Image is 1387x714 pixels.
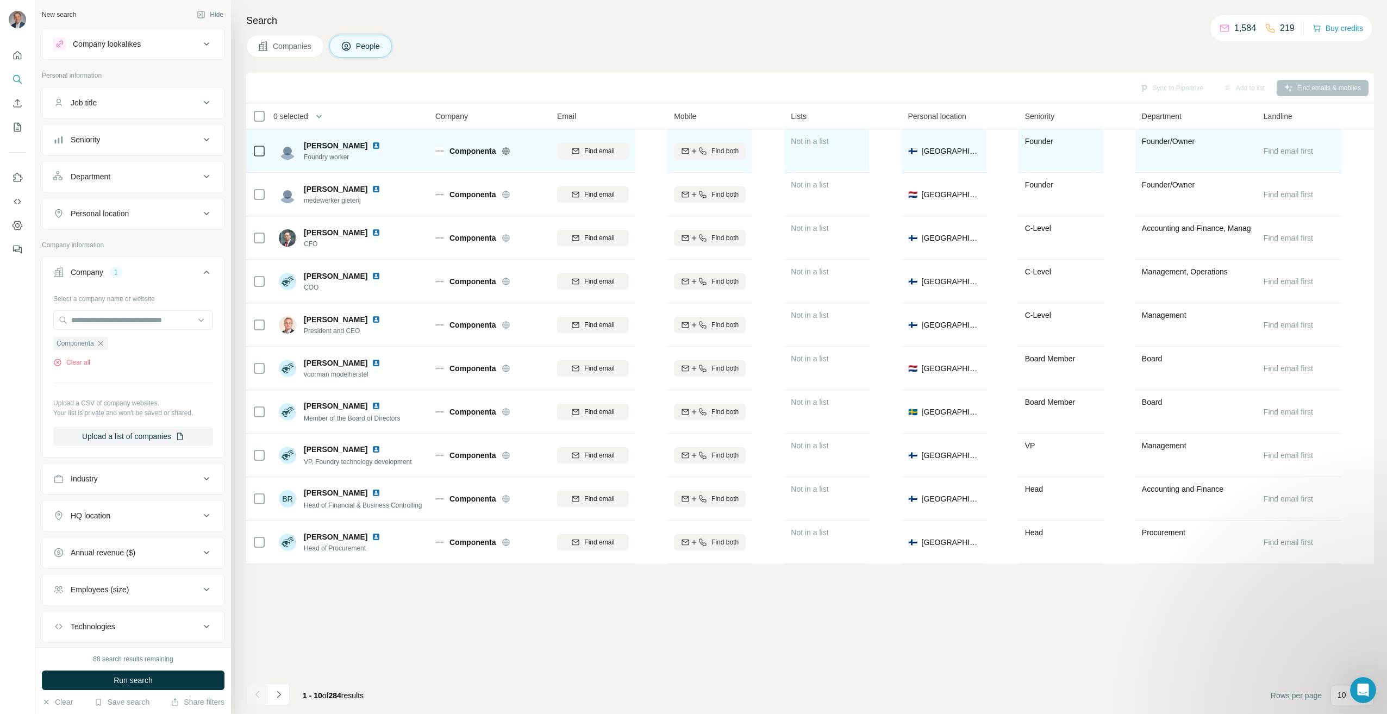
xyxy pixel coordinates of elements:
[9,117,26,137] button: My lists
[372,141,380,150] img: LinkedIn logo
[435,234,444,242] img: Logo of Componenta
[1142,111,1182,122] span: Department
[9,46,26,65] button: Quick start
[303,691,364,700] span: results
[322,691,329,700] span: of
[449,450,496,461] span: Componenta
[71,97,97,108] div: Job title
[1264,538,1313,547] span: Find email first
[304,369,385,379] span: voorman modelherstel
[435,494,444,503] img: Logo of Componenta
[584,146,614,156] span: Find email
[71,621,115,632] div: Technologies
[449,189,496,200] span: Componenta
[189,7,231,23] button: Hide
[449,363,496,374] span: Componenta
[584,537,614,547] span: Find email
[1025,485,1043,493] span: Head
[1142,398,1162,406] span: Board
[71,510,110,521] div: HQ location
[1025,398,1076,406] span: Board Member
[557,273,629,290] button: Find email
[557,317,629,333] button: Find email
[372,445,380,454] img: LinkedIn logo
[1025,180,1053,189] span: Founder
[71,134,100,145] div: Seniority
[674,491,746,507] button: Find both
[922,537,980,548] span: [GEOGRAPHIC_DATA]
[42,503,224,529] button: HQ location
[711,277,739,286] span: Find both
[73,39,141,49] div: Company lookalikes
[1338,690,1346,700] p: 10
[1264,494,1313,503] span: Find email first
[557,230,629,246] button: Find email
[279,403,296,421] img: Avatar
[71,584,129,595] div: Employees (size)
[42,10,76,20] div: New search
[674,404,746,420] button: Find both
[1142,311,1186,320] span: Management
[1025,267,1051,276] span: C-Level
[711,450,739,460] span: Find both
[94,697,149,707] button: Save search
[9,11,26,28] img: Avatar
[71,547,135,558] div: Annual revenue ($)
[304,415,400,422] span: Member of the Board of Directors
[908,111,966,122] span: Personal location
[1264,408,1313,416] span: Find email first
[557,143,629,159] button: Find email
[304,531,367,542] span: [PERSON_NAME]
[304,152,385,162] span: Foundry worker
[584,407,614,417] span: Find email
[435,190,444,199] img: Logo of Componenta
[711,537,739,547] span: Find both
[356,41,381,52] span: People
[791,354,828,363] span: Not in a list
[922,233,980,243] span: [GEOGRAPHIC_DATA]
[372,359,380,367] img: LinkedIn logo
[279,142,296,160] img: Avatar
[304,543,385,553] span: Head of Procurement
[42,613,224,640] button: Technologies
[435,408,444,416] img: Logo of Componenta
[304,271,367,281] span: [PERSON_NAME]
[279,273,296,290] img: Avatar
[1271,690,1322,701] span: Rows per page
[1264,451,1313,460] span: Find email first
[557,534,629,550] button: Find email
[42,164,224,190] button: Department
[57,339,94,348] span: Componenta
[9,168,26,187] button: Use Surfe on LinkedIn
[53,427,213,446] button: Upload a list of companies
[922,320,980,330] span: [GEOGRAPHIC_DATA]
[908,450,917,461] span: 🇫🇮
[584,494,614,504] span: Find email
[435,538,444,547] img: Logo of Componenta
[584,320,614,330] span: Find email
[9,240,26,259] button: Feedback
[304,502,422,509] span: Head of Financial & Business Controlling
[53,290,213,304] div: Select a company name or website
[435,111,468,122] span: Company
[557,491,629,507] button: Find email
[372,488,380,497] img: LinkedIn logo
[1142,528,1185,537] span: Procurement
[908,320,917,330] span: 🇫🇮
[304,227,367,238] span: [PERSON_NAME]
[449,493,496,504] span: Componenta
[449,146,496,156] span: Componenta
[42,540,224,566] button: Annual revenue ($)
[449,233,496,243] span: Componenta
[711,407,739,417] span: Find both
[674,447,746,464] button: Find both
[42,697,73,707] button: Clear
[674,273,746,290] button: Find both
[1142,267,1228,276] span: Management, Operations
[1142,485,1223,493] span: Accounting and Finance
[372,533,380,541] img: LinkedIn logo
[674,111,696,122] span: Mobile
[711,320,739,330] span: Find both
[110,267,122,277] div: 1
[791,137,828,146] span: Not in a list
